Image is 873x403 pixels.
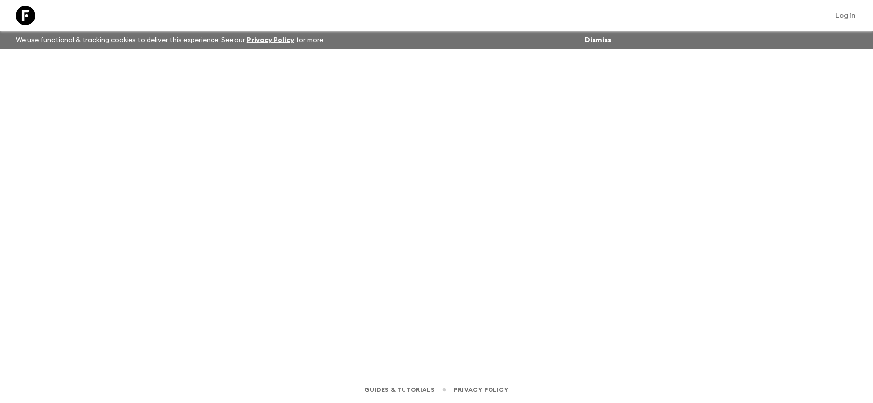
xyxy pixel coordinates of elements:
a: Privacy Policy [247,37,294,43]
a: Guides & Tutorials [364,384,434,395]
a: Privacy Policy [454,384,508,395]
a: Log in [830,9,861,22]
p: We use functional & tracking cookies to deliver this experience. See our for more. [12,31,329,49]
button: Dismiss [582,33,614,47]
